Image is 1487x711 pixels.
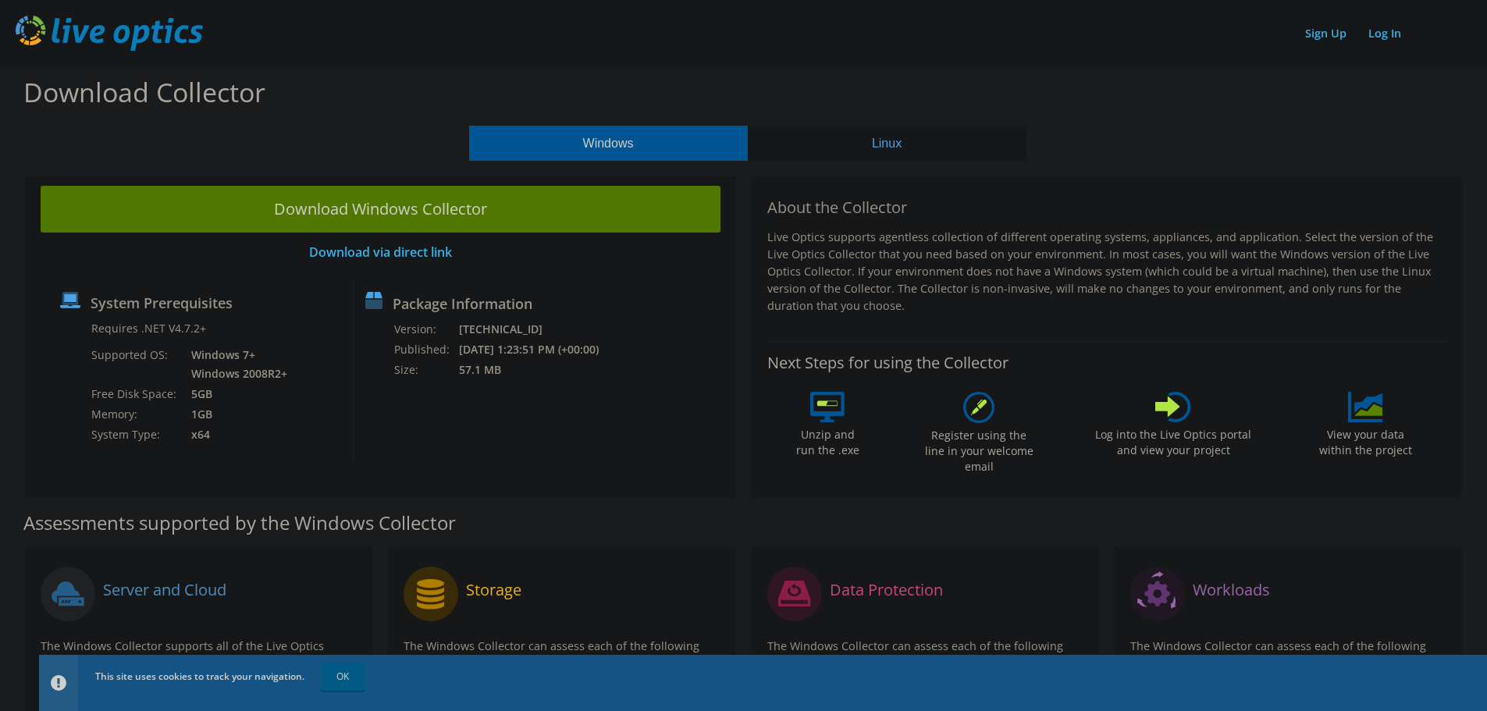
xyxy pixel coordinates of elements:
a: OK [321,663,365,691]
td: Size: [393,360,458,380]
td: Supported OS: [91,345,180,384]
button: Windows [469,126,748,161]
label: View your data within the project [1309,422,1421,458]
td: [TECHNICAL_ID] [458,319,620,340]
label: Download Collector [23,74,265,110]
p: The Windows Collector can assess each of the following storage systems. [404,638,720,672]
label: Unzip and run the .exe [792,422,863,458]
a: Download via direct link [309,244,452,261]
a: Sign Up [1297,22,1354,44]
label: Storage [466,582,521,598]
label: Log into the Live Optics portal and view your project [1094,422,1252,458]
label: Package Information [393,296,532,311]
label: Assessments supported by the Windows Collector [23,515,456,531]
label: Next Steps for using the Collector [767,354,1009,372]
p: The Windows Collector can assess each of the following DPS applications. [767,638,1083,672]
label: Server and Cloud [103,582,226,598]
td: x64 [180,425,290,445]
a: Download Windows Collector [41,186,720,233]
td: Published: [393,340,458,360]
td: Memory: [91,404,180,425]
td: Windows 7+ Windows 2008R2+ [180,345,290,384]
label: Requires .NET V4.7.2+ [91,321,206,336]
td: 1GB [180,404,290,425]
img: live_optics_svg.svg [16,16,203,51]
td: 57.1 MB [458,360,620,380]
td: 5GB [180,384,290,404]
td: [DATE] 1:23:51 PM (+00:00) [458,340,620,360]
td: Version: [393,319,458,340]
p: The Windows Collector can assess each of the following applications. [1130,638,1446,672]
span: This site uses cookies to track your navigation. [95,670,304,683]
td: Free Disk Space: [91,384,180,404]
h2: About the Collector [767,198,1447,217]
button: Linux [748,126,1026,161]
label: Workloads [1193,582,1270,598]
p: The Windows Collector supports all of the Live Optics compute and cloud assessments. [41,638,357,672]
label: System Prerequisites [91,295,233,311]
td: System Type: [91,425,180,445]
label: Data Protection [830,582,943,598]
p: Live Optics supports agentless collection of different operating systems, appliances, and applica... [767,229,1447,315]
label: Register using the line in your welcome email [920,423,1037,475]
a: Log In [1361,22,1409,44]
